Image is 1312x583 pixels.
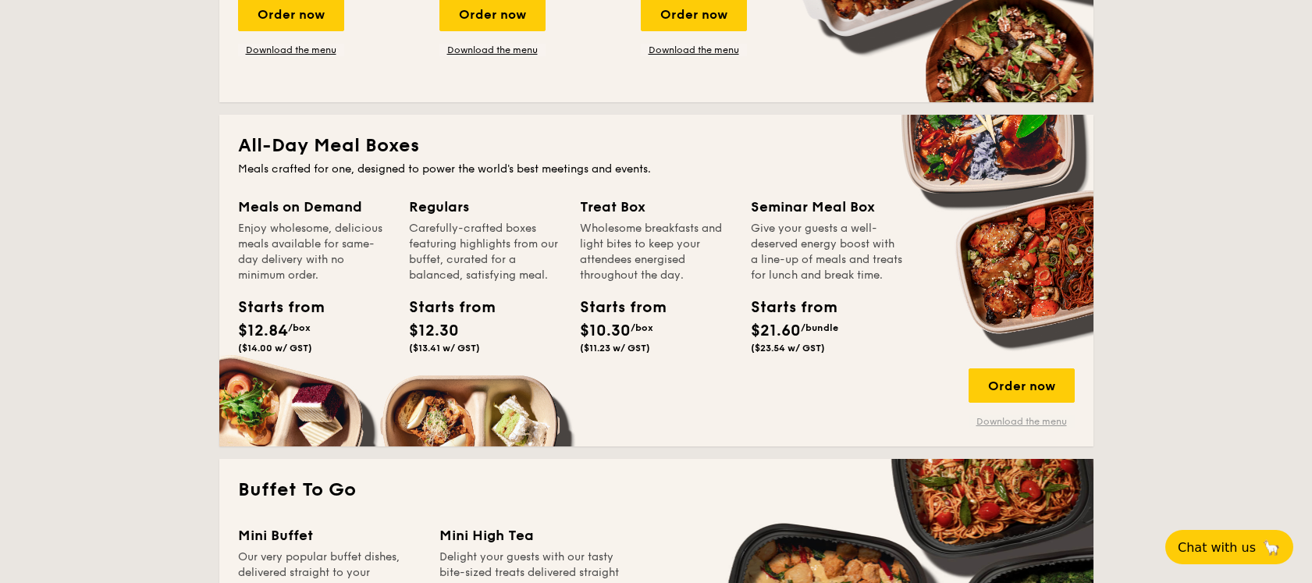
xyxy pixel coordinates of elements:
[238,221,390,283] div: Enjoy wholesome, delicious meals available for same-day delivery with no minimum order.
[969,368,1075,403] div: Order now
[1178,540,1256,555] span: Chat with us
[409,196,561,218] div: Regulars
[580,196,732,218] div: Treat Box
[1262,539,1281,556] span: 🦙
[801,322,838,333] span: /bundle
[238,133,1075,158] h2: All-Day Meal Boxes
[238,44,344,56] a: Download the menu
[238,524,421,546] div: Mini Buffet
[409,296,479,319] div: Starts from
[751,322,801,340] span: $21.60
[439,524,622,546] div: Mini High Tea
[409,322,459,340] span: $12.30
[288,322,311,333] span: /box
[238,162,1075,177] div: Meals crafted for one, designed to power the world's best meetings and events.
[238,196,390,218] div: Meals on Demand
[238,343,312,354] span: ($14.00 w/ GST)
[580,221,732,283] div: Wholesome breakfasts and light bites to keep your attendees energised throughout the day.
[751,296,821,319] div: Starts from
[751,221,903,283] div: Give your guests a well-deserved energy boost with a line-up of meals and treats for lunch and br...
[751,343,825,354] span: ($23.54 w/ GST)
[409,221,561,283] div: Carefully-crafted boxes featuring highlights from our buffet, curated for a balanced, satisfying ...
[580,343,650,354] span: ($11.23 w/ GST)
[631,322,653,333] span: /box
[409,343,480,354] span: ($13.41 w/ GST)
[238,296,308,319] div: Starts from
[969,415,1075,428] a: Download the menu
[580,296,650,319] div: Starts from
[1165,530,1293,564] button: Chat with us🦙
[238,478,1075,503] h2: Buffet To Go
[641,44,747,56] a: Download the menu
[751,196,903,218] div: Seminar Meal Box
[580,322,631,340] span: $10.30
[439,44,546,56] a: Download the menu
[238,322,288,340] span: $12.84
